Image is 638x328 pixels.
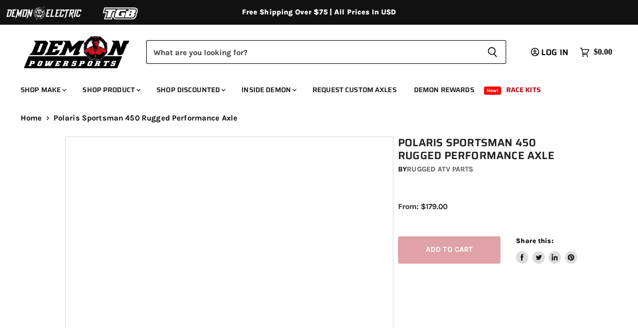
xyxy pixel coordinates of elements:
h1: Polaris Sportsman 450 Rugged Performance Axle [398,136,577,162]
a: Shop Make [13,79,73,100]
input: Search [146,40,479,64]
img: Demon Electric Logo 2 [5,4,82,23]
img: Demon Powersports [21,33,133,70]
span: $0.00 [594,47,612,57]
a: Inside Demon [234,79,303,100]
span: Log in [541,46,568,59]
a: Log in [526,48,575,57]
a: $0.00 [575,45,617,60]
a: Race Kits [498,79,548,100]
a: Home [21,114,42,123]
span: Share this: [516,237,553,245]
div: by [398,164,577,175]
a: Shop Discounted [149,79,232,100]
button: Search [479,40,506,64]
ul: Main menu [13,75,610,100]
a: Rugged ATV Parts [407,165,473,174]
span: From: $179.00 [398,202,447,211]
a: Request Custom Axles [305,79,404,100]
aside: Share this: [516,236,577,264]
span: Polaris Sportsman 450 Rugged Performance Axle [54,114,238,123]
a: Demon Rewards [406,79,482,100]
a: Shop Product [75,79,147,100]
form: Product [146,40,506,64]
img: TGB Logo 2 [82,4,160,23]
span: New! [484,87,502,95]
